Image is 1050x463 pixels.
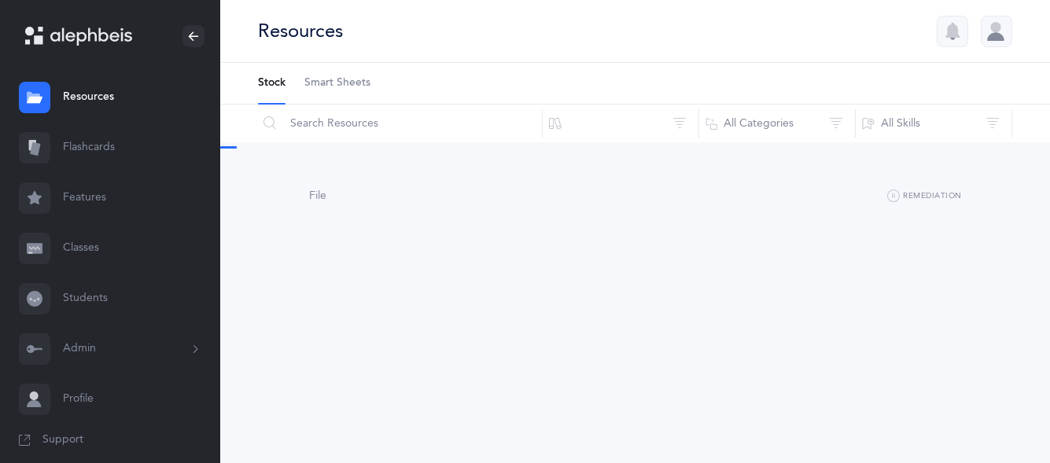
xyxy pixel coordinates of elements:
[855,105,1012,142] button: All Skills
[257,105,543,142] input: Search Resources
[698,105,856,142] button: All Categories
[304,75,370,91] span: Smart Sheets
[42,432,83,448] span: Support
[258,18,343,44] div: Resources
[309,189,326,202] span: File
[887,187,962,206] button: Remediation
